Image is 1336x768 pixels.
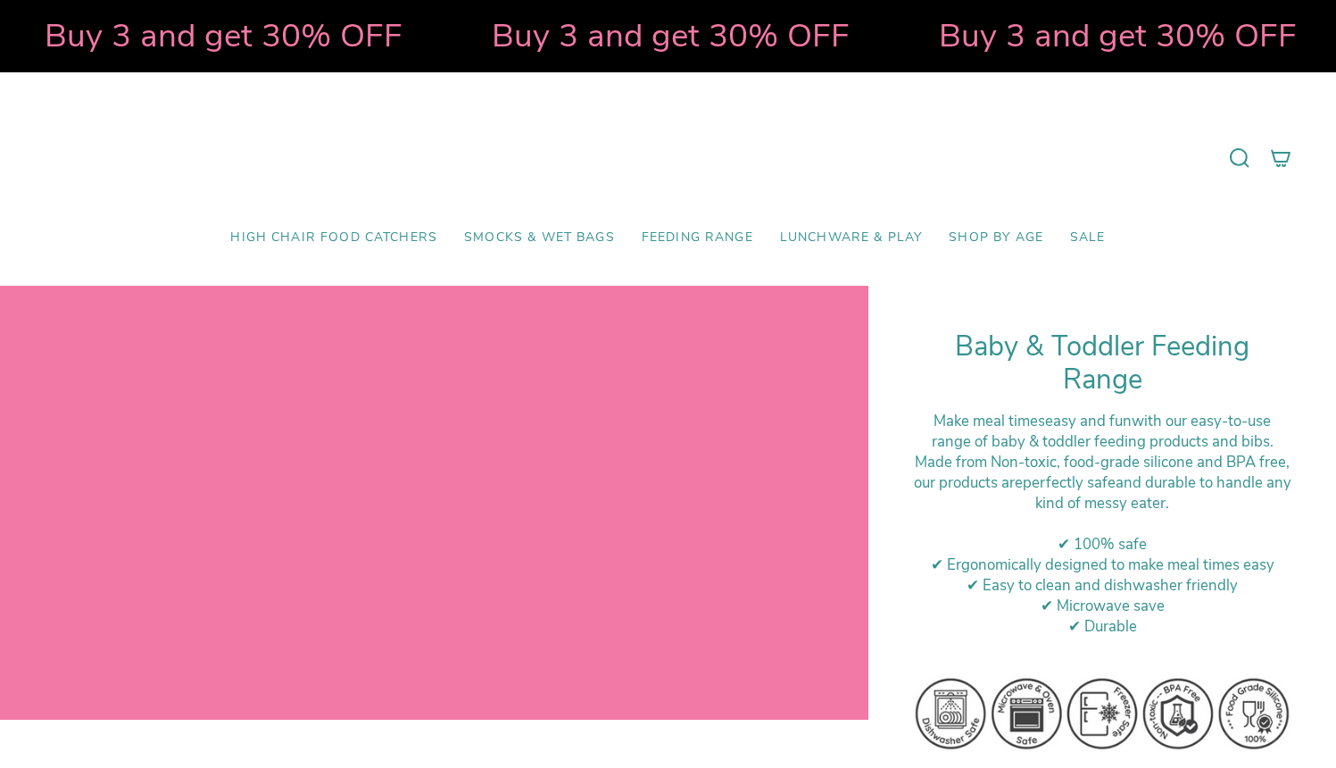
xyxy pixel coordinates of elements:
strong: Buy 3 and get 30% OFF [485,13,842,58]
span: Feeding Range [642,230,753,246]
a: Smocks & Wet Bags [451,217,628,259]
a: Feeding Range [628,217,767,259]
span: ade from Non-toxic, food-grade silicone and BPA free, our products are and durable to handle any ... [914,452,1291,513]
strong: Buy 3 and get 30% OFF [37,13,395,58]
h1: Baby & Toddler Feeding Range [913,330,1291,397]
span: Lunchware & Play [780,230,922,246]
strong: easy and fun [1045,411,1132,431]
div: Make meal times with our easy-to-use range of baby & toddler feeding products and bibs. [913,411,1291,452]
strong: Buy 3 and get 30% OFF [932,13,1290,58]
strong: perfectly safe [1023,472,1116,493]
div: ✔ Durable [913,616,1291,637]
span: High Chair Food Catchers [230,230,437,246]
div: M [913,452,1291,513]
div: ✔ Easy to clean and dishwasher friendly [913,575,1291,596]
a: SALE [1057,217,1119,259]
a: Mumma’s Little Helpers [514,99,822,217]
span: Shop by Age [949,230,1043,246]
span: SALE [1070,230,1106,246]
a: Lunchware & Play [767,217,935,259]
div: ✔ 100% safe [913,534,1291,555]
a: Shop by Age [935,217,1057,259]
div: ✔ Ergonomically designed to make meal times easy [913,555,1291,575]
a: High Chair Food Catchers [217,217,451,259]
span: ✔ Microwave save [1041,596,1165,616]
span: Smocks & Wet Bags [464,230,615,246]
